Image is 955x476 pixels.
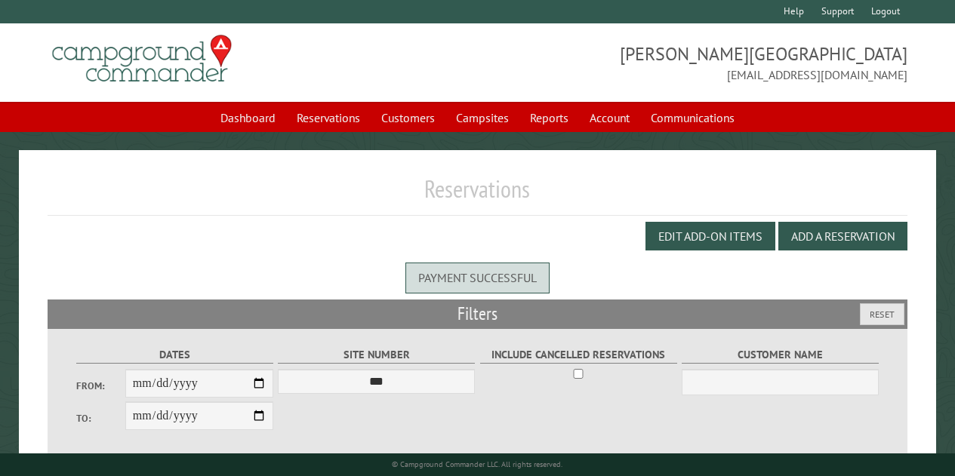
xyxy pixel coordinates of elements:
img: Campground Commander [48,29,236,88]
h1: Reservations [48,174,907,216]
button: Edit Add-on Items [645,222,775,250]
label: Site Number [278,346,475,364]
a: Account [581,103,639,132]
div: Payment successful [405,263,550,293]
label: To: [76,411,125,425]
a: Reports [521,103,578,132]
a: Customers [372,103,444,132]
label: Dates [76,346,273,364]
label: From: [76,379,125,393]
label: Include Cancelled Reservations [480,346,677,364]
h2: Filters [48,299,907,328]
button: Reset [860,303,904,325]
label: Customer Name [682,346,879,364]
a: Dashboard [211,103,285,132]
a: Reservations [288,103,369,132]
small: © Campground Commander LLC. All rights reserved. [392,459,562,469]
a: Campsites [447,103,518,132]
span: [PERSON_NAME][GEOGRAPHIC_DATA] [EMAIL_ADDRESS][DOMAIN_NAME] [478,41,907,84]
button: Add a Reservation [778,222,907,250]
a: Communications [642,103,744,132]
